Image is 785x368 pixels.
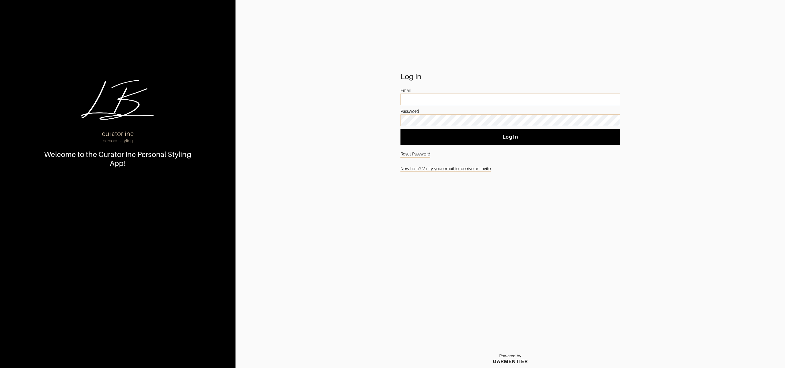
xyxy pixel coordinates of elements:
div: GARMENTIER [493,358,528,364]
button: Log In [400,129,620,145]
img: oxFH7zigUnxfPzrmzcytt6rk.png [81,74,155,147]
a: New here? Verify your email to receive an invite [400,163,620,174]
div: Log In [400,74,620,80]
div: Welcome to the Curator Inc Personal Styling App! [36,150,200,168]
span: Log In [405,134,615,140]
div: Email [400,87,620,94]
a: Reset Password [400,148,620,160]
div: Password [400,108,620,114]
p: Powered by [493,354,528,358]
